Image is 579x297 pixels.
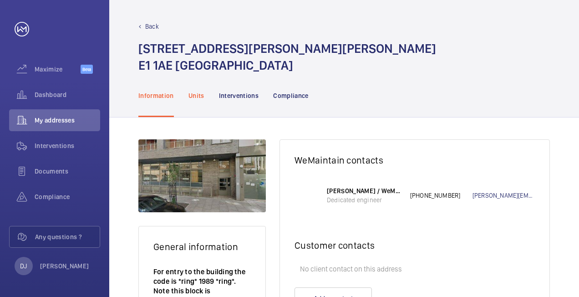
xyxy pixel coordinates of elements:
[35,192,100,201] span: Compliance
[35,90,100,99] span: Dashboard
[153,241,251,252] h2: General information
[35,141,100,150] span: Interventions
[35,232,100,241] span: Any questions ?
[472,191,535,200] a: [PERSON_NAME][EMAIL_ADDRESS][PERSON_NAME][DOMAIN_NAME]
[35,116,100,125] span: My addresses
[20,261,27,271] p: DJ
[35,65,81,74] span: Maximize
[145,22,159,31] p: Back
[35,167,100,176] span: Documents
[81,65,93,74] span: Beta
[219,91,259,100] p: Interventions
[410,191,472,200] p: [PHONE_NUMBER]
[295,154,535,166] h2: WeMaintain contacts
[327,186,401,195] p: [PERSON_NAME] / WeMaintain UK
[273,91,309,100] p: Compliance
[138,91,174,100] p: Information
[188,91,204,100] p: Units
[138,40,436,74] h1: [STREET_ADDRESS][PERSON_NAME][PERSON_NAME] E1 1AE [GEOGRAPHIC_DATA]
[40,261,89,271] p: [PERSON_NAME]
[327,195,401,205] p: Dedicated engineer
[295,240,535,251] h2: Customer contacts
[295,260,535,278] p: No client contact on this address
